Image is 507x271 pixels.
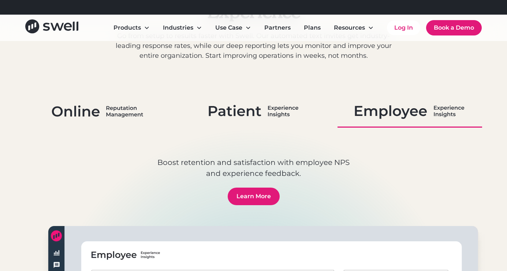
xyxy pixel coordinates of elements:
[378,192,507,271] iframe: Chat Widget
[163,23,193,32] div: Industries
[157,20,208,35] div: Industries
[334,23,365,32] div: Resources
[228,188,280,205] a: Learn More
[387,20,420,35] a: Log In
[25,19,78,36] a: home
[298,20,327,35] a: Plans
[108,20,156,35] div: Products
[151,157,356,179] p: Boost retention and satisfaction with employee NPS and experience feedback.
[209,20,257,35] div: Use Case
[215,23,242,32] div: Use Case
[258,20,297,35] a: Partners
[426,20,482,35] a: Book a Demo
[113,23,141,32] div: Products
[328,20,380,35] div: Resources
[113,31,394,61] p: Go from setup to results faster with Swell. Our automated text invites get industry-leading respo...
